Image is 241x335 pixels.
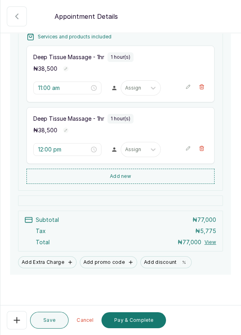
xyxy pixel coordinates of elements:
[80,256,137,268] button: Add promo code
[26,169,215,184] button: Add new
[55,12,118,21] p: Appointment Details
[36,216,59,224] p: Subtotal
[197,216,216,223] span: 77,000
[111,116,130,122] p: 1 hour(s)
[38,145,89,154] input: Select time
[38,127,57,134] span: 38,500
[72,312,98,328] button: Cancel
[38,65,57,72] span: 38,500
[18,256,77,268] button: Add Extra Charge
[195,227,216,235] p: ₦
[178,238,201,246] p: ₦
[36,238,50,246] p: Total
[33,126,57,134] p: ₦
[192,216,216,224] p: ₦
[101,312,166,328] button: Pay & Complete
[140,256,192,268] button: Add discount
[205,239,216,245] button: View
[30,312,69,329] button: Save
[33,53,104,61] p: Deep Tissue Massage - 1hr
[38,34,111,40] p: Services and products included
[200,227,216,234] span: 5,775
[182,239,201,245] span: 77,000
[111,54,130,60] p: 1 hour(s)
[38,84,89,92] input: Select time
[36,227,46,235] p: Tax
[33,115,104,123] p: Deep Tissue Massage - 1hr
[33,65,57,73] p: ₦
